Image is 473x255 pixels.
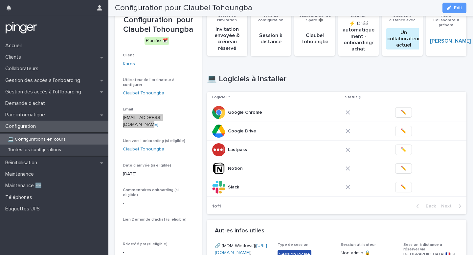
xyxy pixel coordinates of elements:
button: ✏️ [395,126,412,136]
span: ✏️ [401,147,406,153]
a: [PERSON_NAME] [430,38,471,44]
tr: Google ChromeGoogle Chrome ✏️ [207,103,467,122]
span: Client [123,53,134,57]
tr: Google DriveGoogle Drive ✏️ [207,122,467,141]
tr: NotionNotion ✏️ [207,159,467,178]
p: 💻 Configurations en cours [3,137,71,142]
a: [EMAIL_ADDRESS][DOMAIN_NAME] [123,115,162,127]
span: Lien vers l'onboarding (si eligible) [123,139,185,143]
span: Commentaires onboarding (si eligible) [123,188,179,197]
span: ✏️ [401,165,406,172]
span: Utilisateur de l'ordinateur à configurer [123,78,174,87]
p: Claubel Tohoungba [298,32,331,45]
button: ✏️ [395,182,412,192]
p: Google Chrome [228,108,263,115]
p: ⚡ Créé automatiquement - onboarding/achat [342,21,375,52]
span: ✏️ [401,109,406,116]
span: ✏️ [401,128,406,134]
img: mTgBEunGTSyRkCgitkcU [5,21,37,34]
h2: Autres infos utiles [215,227,264,235]
p: Parc informatique [3,112,50,118]
p: Slack [228,183,240,190]
button: ✏️ [395,163,412,174]
button: ✏️ [395,145,412,155]
h2: Configuration pour Claubel Tohoungba [115,3,252,13]
p: Gestion des accès à l’onboarding [3,77,85,84]
span: Rdv créé par (si eligible) [123,242,168,246]
span: Lien Demande d'achat (si eligible) [123,218,187,222]
tr: SlackSlack ✏️ [207,178,467,197]
button: Next [439,203,466,209]
span: Création [350,14,367,18]
span: Next [441,204,456,208]
span: ✏️ [401,184,406,190]
a: Claubel Tohoungba [123,146,164,153]
button: Edit [442,3,466,13]
p: Notion [228,165,244,171]
p: Lastpass [228,146,248,153]
div: Planifié 📅 [145,37,169,45]
p: Logiciel [212,94,227,101]
button: ✏️ [395,107,412,118]
p: Maintenance [3,171,39,177]
p: Configuration [3,123,41,129]
a: Claubel Tohoungba [123,90,164,97]
p: Clients [3,54,26,60]
p: Google Drive [228,127,258,134]
p: Étiquettes UPS [3,206,45,212]
h1: 💻 Logiciels à installer [207,74,467,84]
p: Réinitialisation [3,160,42,166]
div: Un collaborateur actuel [386,28,421,50]
button: Back [411,203,439,209]
p: Téléphones [3,194,37,201]
p: Maintenance 🆕 [3,183,47,189]
p: Invitation envoyée & créneau réservé [211,26,243,51]
a: Karos [123,61,135,68]
p: Gestion des accès à l’offboarding [3,89,86,95]
p: Configuration pour Claubel Tohoungba [123,15,194,34]
p: Session à distance [255,32,287,45]
span: Autre Collaborateur présent [433,14,459,27]
p: - [123,200,194,207]
p: Demande d'achat [3,100,50,107]
p: Toutes les configurations [3,147,66,153]
p: 1 of 1 [207,198,226,214]
p: Collaborateurs [3,66,44,72]
p: [DATE] [123,171,194,178]
span: Type de session [278,243,308,247]
span: Edit [454,6,462,10]
p: Statut [345,94,357,101]
span: Date d'arrivée (si eligible) [123,164,171,167]
tr: LastpassLastpass ✏️ [207,141,467,159]
span: Back [422,204,436,208]
p: Accueil [3,43,27,49]
span: Session utilisateur [341,243,376,247]
span: Email [123,108,133,111]
p: - [123,225,194,231]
